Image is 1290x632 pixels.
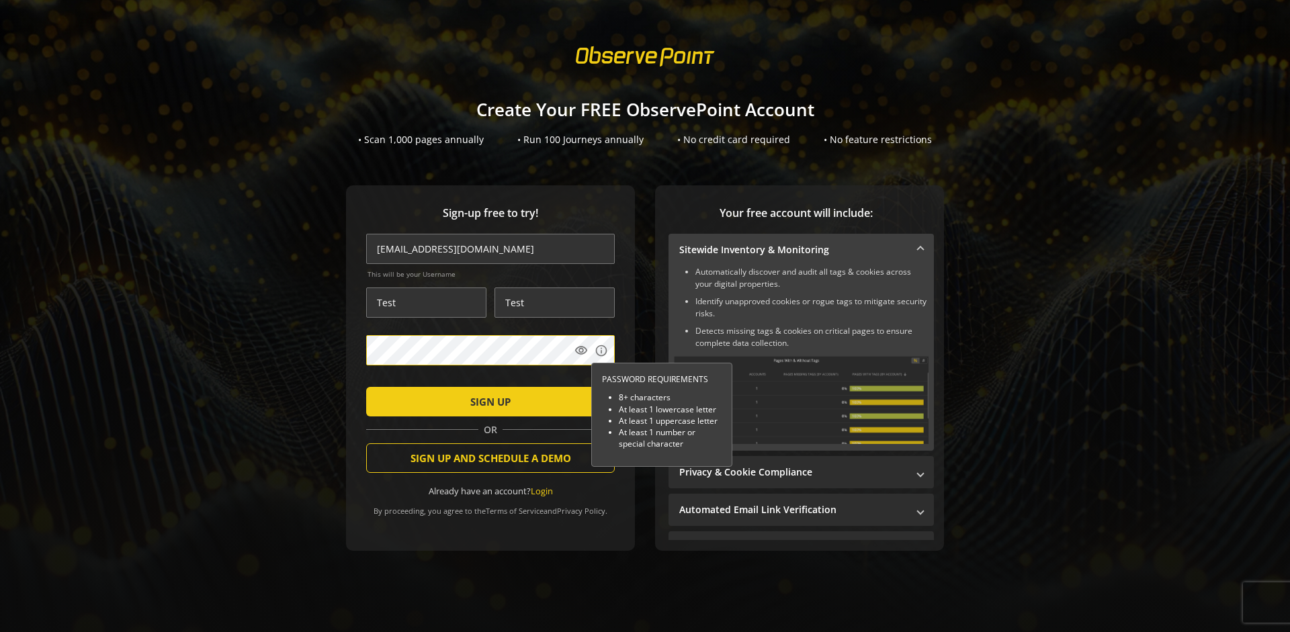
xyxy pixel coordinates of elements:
li: Automatically discover and audit all tags & cookies across your digital properties. [695,266,929,290]
li: At least 1 number or special character [619,426,722,449]
li: At least 1 lowercase letter [619,404,722,415]
div: • No feature restrictions [824,133,932,146]
span: OR [478,423,503,437]
li: Detects missing tags & cookies on critical pages to ensure complete data collection. [695,325,929,349]
input: Email Address (name@work-email.com) * [366,234,615,264]
span: This will be your Username [368,269,615,279]
input: First Name * [366,287,486,318]
span: Your free account will include: [669,206,924,221]
span: SIGN UP AND SCHEDULE A DEMO [411,446,571,470]
button: SIGN UP AND SCHEDULE A DEMO [366,443,615,473]
li: At least 1 uppercase letter [619,415,722,426]
span: Sign-up free to try! [366,206,615,221]
mat-panel-title: Sitewide Inventory & Monitoring [679,243,907,257]
mat-panel-title: Automated Email Link Verification [679,503,907,516]
mat-expansion-panel-header: Sitewide Inventory & Monitoring [669,234,934,266]
mat-expansion-panel-header: Automated Email Link Verification [669,494,934,526]
a: Login [531,485,553,497]
div: PASSWORD REQUIREMENTS [602,373,722,385]
div: Sitewide Inventory & Monitoring [669,266,934,451]
div: • Run 100 Journeys annually [517,133,644,146]
div: • No credit card required [677,133,790,146]
li: Identify unapproved cookies or rogue tags to mitigate security risks. [695,296,929,320]
div: By proceeding, you agree to the and . [366,497,615,516]
div: • Scan 1,000 pages annually [358,133,484,146]
mat-icon: info [595,344,608,357]
span: SIGN UP [470,390,511,414]
a: Terms of Service [486,506,544,516]
input: Last Name * [494,287,615,318]
mat-icon: visibility [574,344,588,357]
div: Already have an account? [366,485,615,498]
button: SIGN UP [366,387,615,416]
mat-panel-title: Privacy & Cookie Compliance [679,465,907,479]
mat-expansion-panel-header: Performance Monitoring with Web Vitals [669,531,934,563]
mat-expansion-panel-header: Privacy & Cookie Compliance [669,456,934,488]
li: 8+ characters [619,392,722,403]
img: Sitewide Inventory & Monitoring [674,356,929,444]
a: Privacy Policy [557,506,605,516]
